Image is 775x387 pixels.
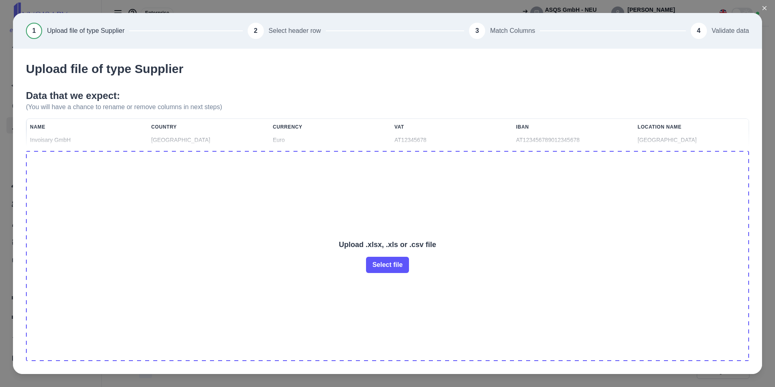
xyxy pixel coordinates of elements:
[394,119,510,135] div: Vat
[254,26,257,36] span: 2
[475,26,479,36] span: 3
[26,62,749,76] h2: Upload file of type Supplier
[47,26,124,36] span: Upload file of type Supplier
[32,26,36,36] span: 1
[516,119,631,135] div: Iban
[366,257,409,273] button: Select file
[697,26,700,36] span: 4
[638,119,753,135] div: Location name
[30,119,145,135] div: Name
[712,26,749,36] span: Validate data
[339,239,436,250] p: Upload .xlsx, .xls or .csv file
[151,133,266,147] div: [GEOGRAPHIC_DATA]
[273,119,388,135] div: Currency
[394,133,510,147] div: AT12345678
[26,89,749,102] p: Data that we expect:
[26,102,749,112] p: (You will have a chance to rename or remove columns in next steps)
[30,133,145,147] div: Invoisary GmbH
[490,26,535,36] span: Match Columns
[151,119,266,135] div: Country
[516,133,631,147] div: AT123456789012345678
[273,133,388,147] div: Euro
[269,26,321,36] span: Select header row
[638,133,753,147] div: [GEOGRAPHIC_DATA]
